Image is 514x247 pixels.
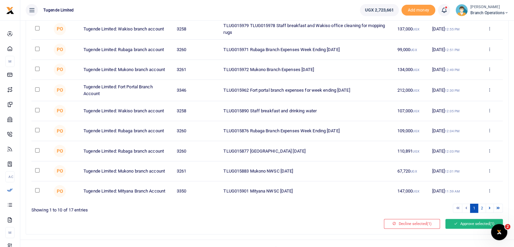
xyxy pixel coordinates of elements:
td: [DATE] [428,181,476,201]
span: Peace Otema [54,44,66,56]
td: [DATE] [428,161,476,181]
iframe: Intercom live chat [491,224,507,240]
td: Tugende Limited: Fort Portal Branch Account [80,80,173,101]
a: Add money [401,7,435,12]
td: Tugende Limited: Rubaga branch account [80,121,173,141]
span: Peace Otema [54,165,66,177]
li: Wallet ballance [357,4,401,16]
a: profile-user [PERSON_NAME] Branch Operations [456,4,509,16]
span: Peace Otema [54,84,66,96]
td: TLUG015962 Fort portal branch expenses for week ending [DATE] [220,80,393,101]
img: profile-user [456,4,468,16]
td: 67,720 [393,161,428,181]
td: TLUG015877 [GEOGRAPHIC_DATA] [DATE] [220,141,393,161]
td: 109,000 [393,121,428,141]
td: [DATE] [428,141,476,161]
small: [PERSON_NAME] [470,4,509,10]
small: 12:05 PM [445,109,460,113]
td: 110,891 [393,141,428,161]
li: M [5,56,15,67]
small: 12:04 PM [445,129,460,133]
td: Tugende Limited: Rubaga branch account [80,40,173,60]
td: 3260 [173,40,220,60]
span: (1) [490,221,494,226]
span: 2 [505,224,510,229]
td: TLUG015972 Mukono Branch Expenses [DATE] [220,60,393,80]
li: Toup your wallet [401,5,435,16]
small: 12:30 PM [445,89,460,92]
td: TLUG015979 TLUG015978 Staff breakfast and Wakiso office cleaning for mopping rugs [220,19,393,40]
span: Peace Otema [54,185,66,197]
li: Ac [5,171,15,182]
small: UGX [413,89,419,92]
span: UGX 2,723,661 [365,7,394,14]
small: 12:49 PM [445,68,460,72]
td: 3260 [173,121,220,141]
div: Showing 1 to 10 of 17 entries [31,203,265,214]
small: UGX [413,109,419,113]
img: logo-small [6,6,14,15]
small: UGX [413,150,419,153]
small: UGX [413,68,419,72]
small: UGX [413,129,419,133]
span: Peace Otema [54,105,66,117]
span: Peace Otema [54,64,66,76]
small: UGX [413,27,419,31]
td: [DATE] [428,19,476,40]
td: 3346 [173,80,220,101]
small: 12:01 PM [445,170,460,173]
a: 1 [470,204,478,213]
small: UGX [410,170,417,173]
td: [DATE] [428,101,476,121]
td: 212,000 [393,80,428,101]
td: [DATE] [428,80,476,101]
td: TLUG015971 Rubaga Branch Expenses Week Ending [DATE] [220,40,393,60]
small: 12:55 PM [445,27,460,31]
td: TLUG015890 Staff breakfast and drinking water [220,101,393,121]
button: Approve selected(1) [445,219,503,228]
td: TLUG015901 Mityana NWSC [DATE] [220,181,393,201]
span: Peace Otema [54,125,66,137]
td: [DATE] [428,60,476,80]
small: 12:51 PM [445,48,460,52]
td: 3260 [173,141,220,161]
span: Peace Otema [54,23,66,35]
small: UGX [410,48,417,52]
td: Tugende Limited: Wakiso branch account [80,19,173,40]
span: Branch Operations [470,10,509,16]
td: 147,000 [393,181,428,201]
span: Peace Otema [54,145,66,157]
small: UGX [413,189,419,193]
td: Tugende Limited: Rubaga branch account [80,141,173,161]
td: 99,000 [393,40,428,60]
small: 12:03 PM [445,150,460,153]
span: Tugende Limited [41,7,77,13]
td: 134,000 [393,60,428,80]
td: 3258 [173,19,220,40]
td: 137,000 [393,19,428,40]
td: Tugende Limited: Mukono branch account [80,161,173,181]
small: 11:59 AM [445,189,460,193]
a: logo-small logo-large logo-large [6,7,14,13]
a: UGX 2,723,661 [360,4,399,16]
td: Tugende Limited: Mityana Branch Account [80,181,173,201]
td: 107,000 [393,101,428,121]
button: Decline selected(1) [384,219,440,228]
li: M [5,227,15,238]
td: Tugende Limited: Mukono branch account [80,60,173,80]
td: 3261 [173,60,220,80]
td: 3261 [173,161,220,181]
td: 3350 [173,181,220,201]
td: TLUG015883 Mukono NWSC [DATE] [220,161,393,181]
td: [DATE] [428,121,476,141]
button: Close [307,240,314,247]
td: [DATE] [428,40,476,60]
td: Tugende Limited: Wakiso branch account [80,101,173,121]
td: TLUG015876 Rubaga Branch Expenses Week Ending [DATE] [220,121,393,141]
span: (1) [427,221,432,226]
td: 3258 [173,101,220,121]
a: 2 [478,204,486,213]
span: Add money [401,5,435,16]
